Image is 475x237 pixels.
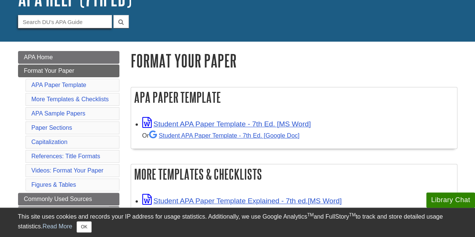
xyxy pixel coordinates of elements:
small: Or [142,132,300,139]
a: Student APA Paper Template - 7th Ed. [Google Doc] [149,132,300,139]
a: APA Home [18,51,119,64]
h1: Format Your Paper [131,51,457,70]
a: Link opens in new window [142,120,311,128]
span: Commonly Used Sources [24,196,92,202]
a: Link opens in new window [142,197,342,205]
a: Read More [42,223,72,229]
h2: More Templates & Checklists [131,164,457,184]
span: Format Your Paper [24,67,74,74]
button: Close [77,221,91,232]
a: References: Title Formats [32,153,100,159]
span: APA Home [24,54,53,60]
input: Search DU's APA Guide [18,15,112,28]
div: This site uses cookies and records your IP address for usage statistics. Additionally, we use Goo... [18,212,457,232]
button: Library Chat [426,192,475,208]
a: Figures & Tables [32,181,76,188]
a: Paper Sections [32,124,72,131]
a: Capitalization [32,139,68,145]
a: Videos: Format Your Paper [32,167,104,174]
a: More Templates & Checklists [32,96,109,102]
h2: APA Paper Template [131,87,457,107]
a: Your Citations & References [18,206,119,219]
a: APA Paper Template [32,82,86,88]
a: Commonly Used Sources [18,193,119,205]
sup: TM [307,212,314,217]
sup: TM [349,212,356,217]
a: Format Your Paper [18,64,119,77]
a: APA Sample Papers [32,110,86,117]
